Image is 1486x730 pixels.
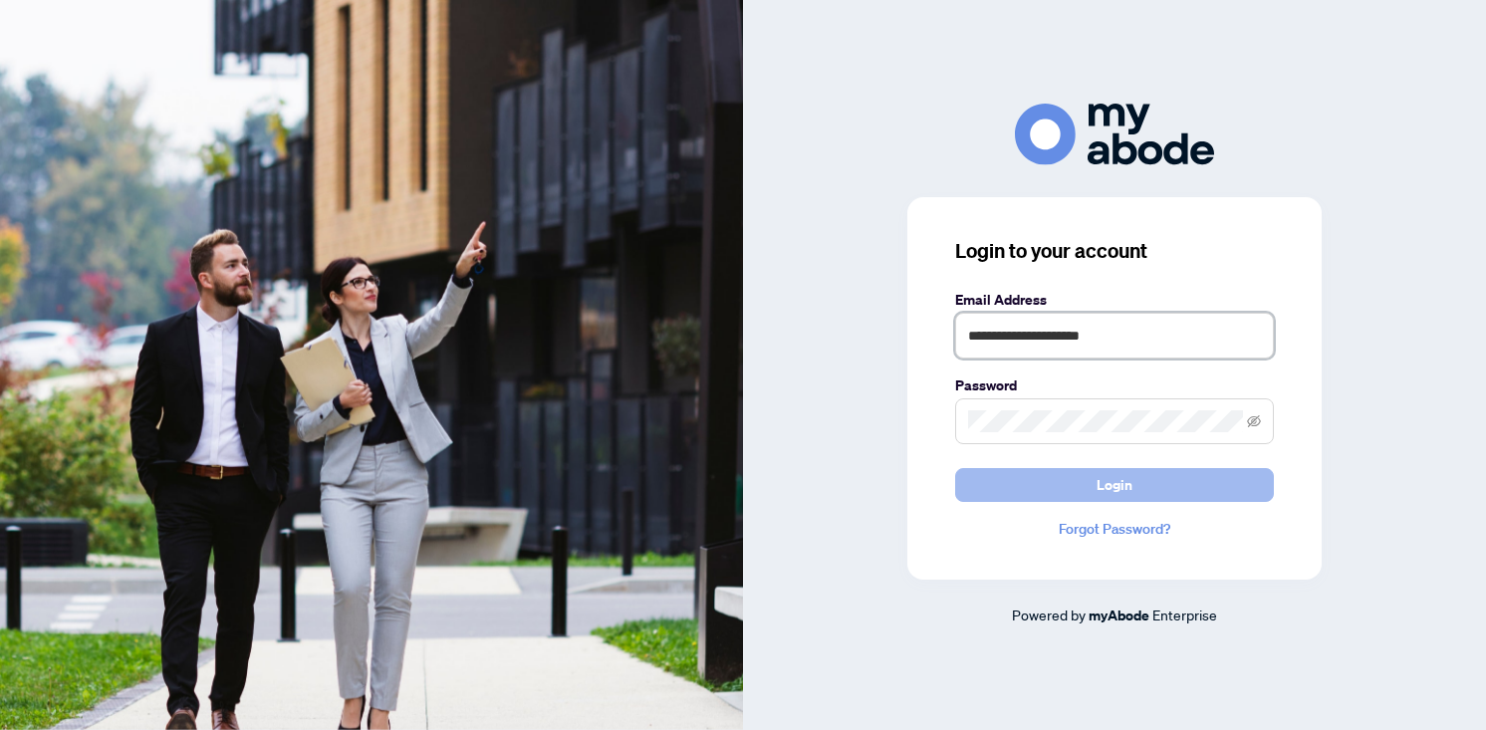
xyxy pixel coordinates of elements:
span: eye-invisible [1247,414,1261,428]
a: myAbode [1089,605,1149,626]
h3: Login to your account [955,237,1274,265]
span: Login [1097,469,1132,501]
img: ma-logo [1015,104,1214,164]
label: Email Address [955,289,1274,311]
label: Password [955,374,1274,396]
span: Enterprise [1152,606,1217,623]
button: Login [955,468,1274,502]
a: Forgot Password? [955,518,1274,540]
span: Powered by [1012,606,1086,623]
